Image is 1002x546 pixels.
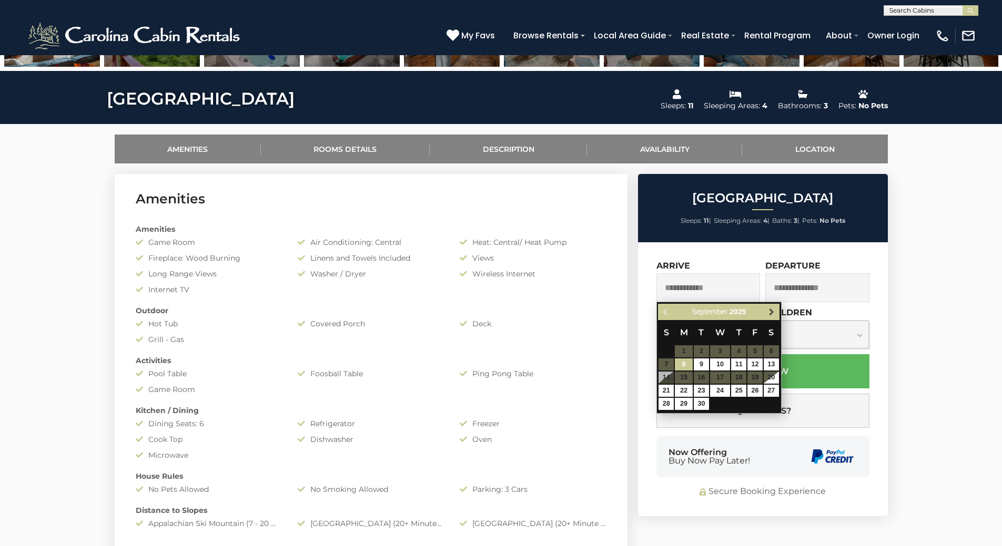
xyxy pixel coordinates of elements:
div: Fireplace: Wood Burning [128,253,290,263]
a: 11 [731,358,746,370]
div: Activities [128,355,614,366]
img: White-1-2.png [26,20,245,51]
div: Covered Porch [290,318,452,329]
a: Availability [587,135,742,163]
a: 26 [747,385,763,397]
span: September [692,307,727,316]
div: Parking: 3 Cars [452,484,614,495]
a: Location [742,135,887,163]
a: 8 [675,358,693,370]
div: Refrigerator [290,418,452,429]
a: 27 [764,385,779,397]
span: Monday [680,327,688,337]
label: Children [765,307,812,317]
a: My Favs [447,29,498,43]
a: Real Estate [676,26,734,45]
label: Departure [765,261,821,271]
strong: 4 [763,217,767,224]
div: Game Room [128,384,290,395]
span: Saturday [768,327,774,337]
span: My Favs [461,29,495,42]
a: 12 [747,358,763,370]
div: Distance to Slopes [128,505,614,516]
span: Sunday [664,327,669,337]
span: Sleeping Areas: [714,217,762,224]
span: 2025 [730,307,746,316]
div: Appalachian Ski Mountain (7 - 20 Minute Drive) [128,518,290,529]
a: 23 [694,385,709,397]
div: Foosball Table [290,368,452,379]
a: 13 [764,358,779,370]
a: Description [430,135,587,163]
li: | [714,214,770,228]
div: No Smoking Allowed [290,484,452,495]
span: Sleeps: [681,217,702,224]
div: Game Room [128,237,290,248]
span: Baths: [772,217,792,224]
strong: 11 [704,217,709,224]
span: Wednesday [715,327,725,337]
div: Microwave [128,450,290,460]
span: Friday [752,327,757,337]
div: House Rules [128,471,614,481]
h3: Amenities [136,190,606,208]
a: 10 [710,358,730,370]
a: 29 [675,398,693,410]
div: [GEOGRAPHIC_DATA] (20+ Minute Drive) [452,518,614,529]
a: 28 [659,398,674,410]
div: Deck [452,318,614,329]
a: About [821,26,857,45]
div: Long Range Views [128,269,290,279]
div: Secure Booking Experience [656,486,869,498]
li: | [772,214,799,228]
div: Dishwasher [290,434,452,445]
img: phone-regular-white.png [935,28,950,43]
div: Internet TV [128,284,290,295]
a: 9 [694,358,709,370]
div: Kitchen / Dining [128,405,614,416]
div: No Pets Allowed [128,484,290,495]
a: Local Area Guide [589,26,671,45]
div: Ping Pong Table [452,368,614,379]
a: 30 [694,398,709,410]
div: Air Conditioning: Central [290,237,452,248]
a: 22 [675,385,693,397]
a: Browse Rentals [508,26,584,45]
span: Tuesday [699,327,704,337]
img: mail-regular-white.png [961,28,976,43]
div: Heat: Central/ Heat Pump [452,237,614,248]
a: Rooms Details [261,135,430,163]
div: [GEOGRAPHIC_DATA] (20+ Minutes Drive) [290,518,452,529]
a: Rental Program [739,26,816,45]
div: Linens and Towels Included [290,253,452,263]
div: Views [452,253,614,263]
div: Outdoor [128,305,614,316]
h2: [GEOGRAPHIC_DATA] [641,191,885,205]
div: Amenities [128,224,614,234]
strong: 3 [794,217,797,224]
a: 24 [710,385,730,397]
div: Dining Seats: 6 [128,418,290,429]
div: Pool Table [128,368,290,379]
span: Thursday [736,327,742,337]
span: Buy Now Pay Later! [669,457,750,465]
label: Arrive [656,261,690,271]
a: 20 [764,372,779,384]
a: 21 [659,385,674,397]
div: Grill - Gas [128,334,290,345]
div: Wireless Internet [452,269,614,279]
a: Amenities [115,135,261,163]
strong: No Pets [819,217,845,224]
a: Owner Login [862,26,925,45]
div: Hot Tub [128,318,290,329]
div: Cook Top [128,434,290,445]
a: Next [765,305,778,318]
div: Washer / Dryer [290,269,452,279]
div: Freezer [452,418,614,429]
span: Pets: [802,217,818,224]
a: 25 [731,385,746,397]
li: | [681,214,711,228]
span: Next [767,308,776,316]
div: Oven [452,434,614,445]
div: Now Offering [669,448,750,465]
